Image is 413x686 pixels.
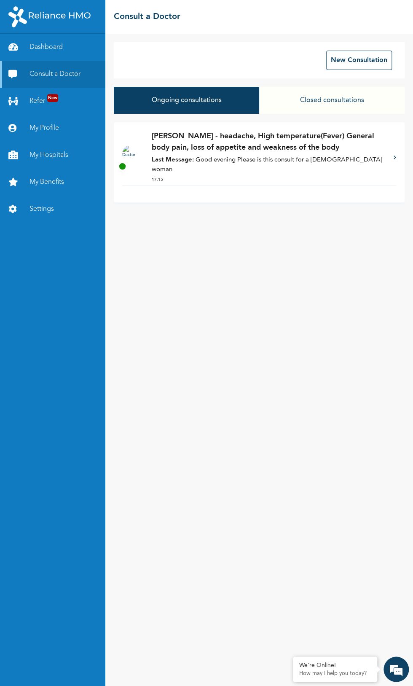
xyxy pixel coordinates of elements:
[47,94,58,102] span: New
[4,256,161,286] textarea: Type your message and hit 'Enter'
[299,662,371,669] div: We're Online!
[83,286,161,312] div: FAQs
[122,145,139,162] img: Doctor
[8,6,91,27] img: RelianceHMO's Logo
[138,4,158,24] div: Minimize live chat window
[152,157,194,163] strong: Last Message:
[4,301,83,307] span: Conversation
[16,42,34,63] img: d_794563401_company_1708531726252_794563401
[299,670,371,677] p: How may I help you today?
[152,156,385,175] p: Good evening Please is this consult for a [DEMOGRAPHIC_DATA] woman
[152,131,385,153] p: [PERSON_NAME] - headache, High temperature(Fever) General body pain, loss of appetite and weaknes...
[152,177,385,183] p: 17:15
[114,11,180,23] h2: Consult a Doctor
[259,87,405,114] button: Closed consultations
[44,47,142,58] div: Chat with us now
[326,51,392,70] button: New Consultation
[49,119,116,204] span: We're online!
[114,87,259,114] button: Ongoing consultations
